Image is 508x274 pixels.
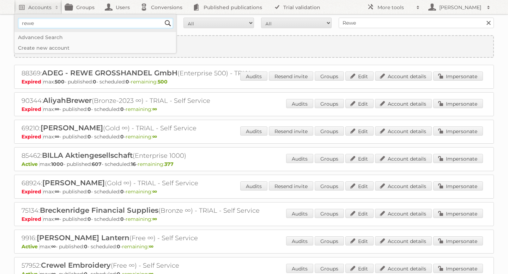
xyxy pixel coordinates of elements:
span: Expired [22,216,43,222]
strong: 1000 [51,161,64,167]
a: Groups [315,99,344,108]
a: Edit [345,236,374,245]
h2: 75134: (Bronze ∞) - TRIAL - Self Service [22,206,268,215]
span: [PERSON_NAME] [41,124,103,132]
a: Resend invite [269,181,313,191]
a: Audits [286,99,313,108]
a: Groups [315,126,344,136]
a: Groups [315,209,344,218]
a: Impersonate [433,71,483,81]
span: Crewel Embroidery [41,261,111,269]
span: remaining: [126,133,157,140]
a: Groups [315,264,344,273]
a: Audits [286,209,313,218]
a: Impersonate [433,154,483,163]
span: ADEG - REWE GROSSHANDEL GmbH [42,69,177,77]
span: [PERSON_NAME] Lantern [37,233,129,242]
a: Edit [345,71,374,81]
a: Create new account [14,43,176,53]
p: max: - published: - scheduled: - [22,79,486,85]
a: Account details [375,209,432,218]
strong: 0 [84,243,87,250]
a: Account details [375,264,432,273]
a: Audits [240,126,267,136]
strong: ∞ [152,188,157,195]
strong: 0 [120,216,124,222]
a: Edit [345,181,374,191]
strong: 0 [120,133,124,140]
h2: 85462: (Enterprise 1000) [22,151,268,160]
h2: [PERSON_NAME] [437,4,483,11]
p: max: - published: - scheduled: - [22,161,486,167]
a: Account details [375,71,432,81]
strong: ∞ [152,216,157,222]
strong: 0 [126,79,129,85]
strong: 0 [120,188,124,195]
h2: 90344: (Bronze-2023 ∞) - TRIAL - Self Service [22,96,268,105]
strong: 377 [164,161,174,167]
span: remaining: [126,106,157,112]
span: remaining: [126,216,157,222]
h2: 57952: (Free ∞) - Self Service [22,261,268,270]
a: Audits [240,71,267,81]
span: remaining: [126,188,157,195]
strong: ∞ [152,133,157,140]
a: Audits [286,236,313,245]
a: Impersonate [433,181,483,191]
span: AliyahBrewer [43,96,92,105]
strong: 0 [87,106,91,112]
strong: 0 [117,243,120,250]
a: Account details [375,126,432,136]
strong: 0 [87,216,91,222]
a: Audits [286,154,313,163]
a: Resend invite [269,126,313,136]
a: Resend invite [269,71,313,81]
h2: 9916: (Free ∞) - Self Service [22,233,268,243]
a: Create new account [15,36,493,57]
h2: Accounts [28,4,52,11]
a: Advanced Search [14,32,176,43]
strong: ∞ [152,106,157,112]
p: max: - published: - scheduled: - [22,216,486,222]
h2: 88369: (Enterprise 500) - TRIAL [22,69,268,78]
strong: ∞ [55,216,59,222]
span: Expired [22,106,43,112]
span: Expired [22,188,43,195]
h2: 69210: (Gold ∞) - TRIAL - Self Service [22,124,268,133]
a: Groups [315,236,344,245]
span: remaining: [122,243,153,250]
a: Audits [240,181,267,191]
span: Expired [22,133,43,140]
span: Expired [22,79,43,85]
a: Edit [345,264,374,273]
strong: 607 [92,161,102,167]
h2: 68924: (Gold ∞) - TRIAL - Self Service [22,179,268,188]
a: Account details [375,154,432,163]
p: max: - published: - scheduled: - [22,106,486,112]
a: Impersonate [433,99,483,108]
strong: ∞ [55,106,59,112]
span: BILLA Aktiengesellschaft [42,151,133,160]
span: remaining: [138,161,174,167]
strong: ∞ [55,188,59,195]
strong: 0 [93,79,96,85]
strong: 500 [158,79,168,85]
a: Impersonate [433,236,483,245]
a: Edit [345,154,374,163]
strong: 0 [120,106,124,112]
p: max: - published: - scheduled: - [22,188,486,195]
strong: 500 [55,79,65,85]
a: Impersonate [433,209,483,218]
a: Edit [345,209,374,218]
span: Active [22,161,40,167]
span: remaining: [131,79,168,85]
a: Account details [375,236,432,245]
strong: ∞ [55,133,59,140]
a: Impersonate [433,126,483,136]
input: Search [163,18,173,29]
a: Edit [345,99,374,108]
p: max: - published: - scheduled: - [22,133,486,140]
a: Edit [345,126,374,136]
strong: 0 [87,188,91,195]
strong: 16 [131,161,136,167]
